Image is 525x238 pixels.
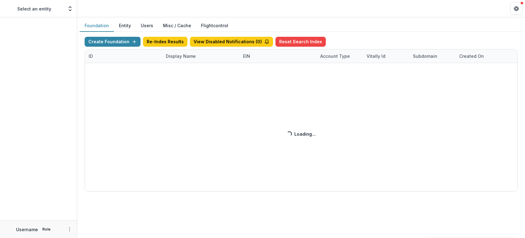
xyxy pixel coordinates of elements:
button: Get Help [510,2,523,15]
button: Misc / Cache [158,20,196,32]
p: Role [40,227,52,232]
button: More [66,226,73,233]
button: Open entity switcher [66,2,74,15]
a: Flightcontrol [201,22,228,29]
p: Select an entity [17,6,51,12]
button: Entity [114,20,136,32]
button: Foundation [80,20,114,32]
p: Username [16,226,38,233]
button: Users [136,20,158,32]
